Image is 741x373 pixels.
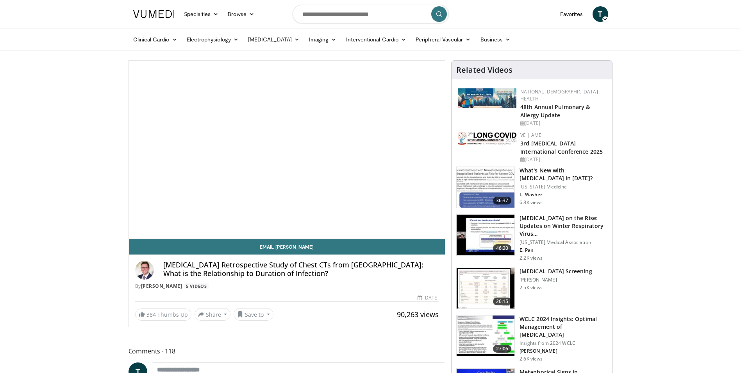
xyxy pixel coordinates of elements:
a: Electrophysiology [182,32,243,47]
div: [DATE] [418,294,439,301]
a: Peripheral Vascular [411,32,475,47]
span: Comments 118 [129,346,446,356]
span: 26:15 [493,298,512,305]
h3: [MEDICAL_DATA] on the Rise: Updates on Winter Respiratory Virus… [520,214,607,238]
a: 48th Annual Pulmonary & Allergy Update [520,103,590,119]
a: Specialties [179,6,223,22]
img: e6ac19ea-06ec-4e73-bb2e-8837b1071482.150x105_q85_crop-smart_upscale.jpg [457,167,514,208]
a: T [593,6,608,22]
a: 384 Thumbs Up [135,308,191,321]
button: Share [195,308,231,321]
span: 384 [146,311,156,318]
a: VE | AME [520,132,541,138]
p: Insights from 2024 WCLC [520,340,607,346]
a: 36:37 What's New with [MEDICAL_DATA] in [DATE]? [US_STATE] Medicine L. Washer 6.8K views [456,167,607,208]
h3: [MEDICAL_DATA] Screening [520,267,592,275]
p: L. Washer [520,192,607,198]
div: [DATE] [520,120,606,127]
div: By [135,283,439,290]
input: Search topics, interventions [293,5,449,23]
p: 2.5K views [520,285,543,291]
a: 27:06 WCLC 2024 Insights: Optimal Management of [MEDICAL_DATA] Insights from 2024 WCLC [PERSON_NA... [456,315,607,362]
a: Browse [223,6,259,22]
a: National [DEMOGRAPHIC_DATA] Health [520,88,598,102]
p: [US_STATE] Medicine [520,184,607,190]
video-js: Video Player [129,61,445,239]
img: a7fdb341-8f47-4b27-b917-6bcaa0e8415b.150x105_q85_crop-smart_upscale.jpg [457,215,514,255]
img: Avatar [135,261,154,280]
div: [DATE] [520,156,606,163]
a: [PERSON_NAME] [141,283,182,289]
a: 26:15 [MEDICAL_DATA] Screening [PERSON_NAME] 2.5K views [456,267,607,309]
img: b90f5d12-84c1-472e-b843-5cad6c7ef911.jpg.150x105_q85_autocrop_double_scale_upscale_version-0.2.jpg [458,88,516,108]
a: 46:20 [MEDICAL_DATA] on the Rise: Updates on Winter Respiratory Virus… [US_STATE] Medical Associa... [456,214,607,261]
a: Business [476,32,516,47]
h3: What's New with [MEDICAL_DATA] in [DATE]? [520,167,607,182]
a: Interventional Cardio [341,32,411,47]
a: 3rd [MEDICAL_DATA] International Conference 2025 [520,140,603,155]
p: 2.2K views [520,255,543,261]
p: E. Pan [520,247,607,253]
span: 27:06 [493,345,512,353]
a: [MEDICAL_DATA] [243,32,304,47]
h4: [MEDICAL_DATA] Retrospective Study of Chest CTs from [GEOGRAPHIC_DATA]: What is the Relationship ... [163,261,439,278]
h4: Related Videos [456,65,512,75]
img: VuMedi Logo [133,10,175,18]
a: Email [PERSON_NAME] [129,239,445,255]
p: [US_STATE] Medical Association [520,239,607,246]
a: Clinical Cardio [129,32,182,47]
a: 5 Videos [184,283,209,290]
button: Save to [234,308,273,321]
span: 90,263 views [397,310,439,319]
p: 6.8K views [520,199,543,206]
p: [PERSON_NAME] [520,277,592,283]
img: 3a403bee-3229-45b3-a430-6154aa75147a.150x105_q85_crop-smart_upscale.jpg [457,316,514,356]
h3: WCLC 2024 Insights: Optimal Management of [MEDICAL_DATA] [520,315,607,339]
img: a2792a71-925c-4fc2-b8ef-8d1b21aec2f7.png.150x105_q85_autocrop_double_scale_upscale_version-0.2.jpg [458,132,516,145]
span: 36:37 [493,197,512,204]
p: [PERSON_NAME] [520,348,607,354]
img: 3e90dd18-24b6-4e48-8388-1b962631c192.150x105_q85_crop-smart_upscale.jpg [457,268,514,308]
a: Favorites [555,6,588,22]
span: 46:20 [493,244,512,252]
p: 2.6K views [520,356,543,362]
a: Imaging [304,32,341,47]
